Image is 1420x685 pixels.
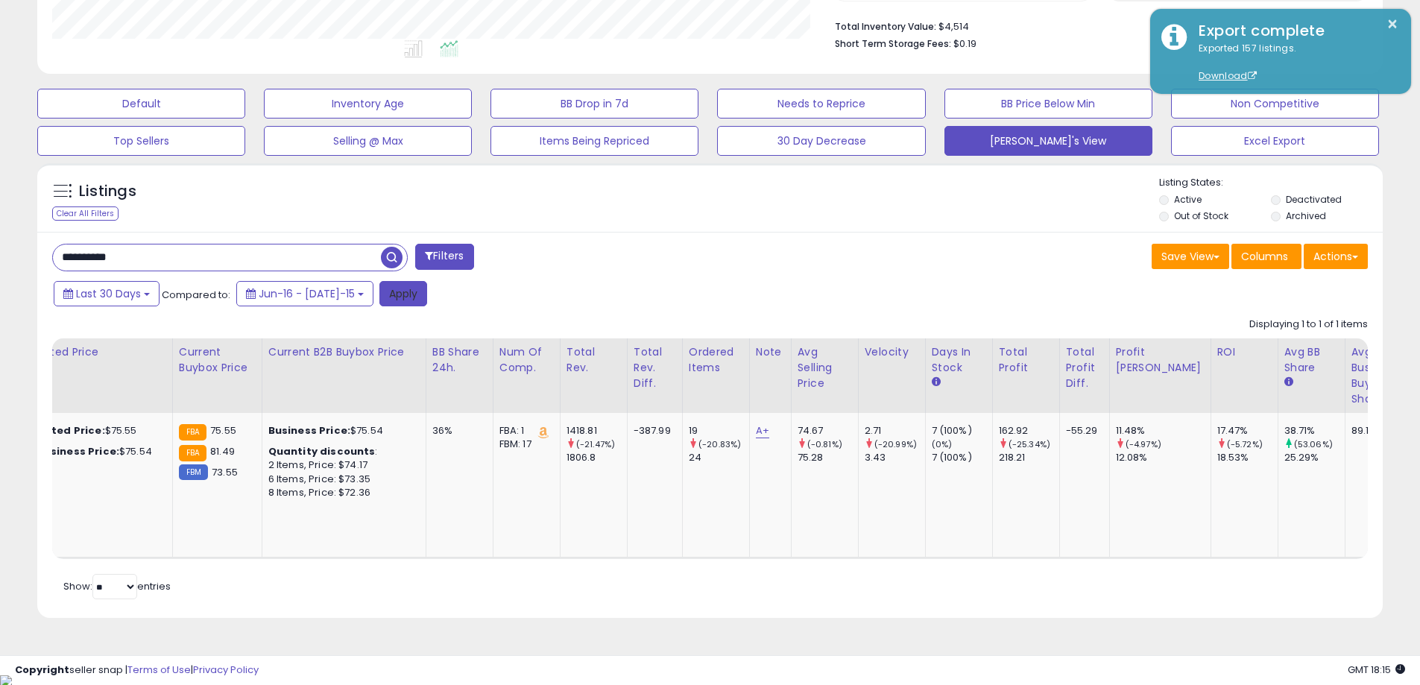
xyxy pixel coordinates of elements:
[212,465,238,479] span: 73.55
[1227,438,1263,450] small: (-5.72%)
[865,451,925,464] div: 3.43
[1294,438,1333,450] small: (53.06%)
[268,344,420,360] div: Current B2B Buybox Price
[268,486,414,499] div: 8 Items, Price: $72.36
[179,344,256,376] div: Current Buybox Price
[567,424,627,438] div: 1418.81
[1284,376,1293,389] small: Avg BB Share.
[432,344,487,376] div: BB Share 24h.
[798,451,858,464] div: 75.28
[264,89,472,119] button: Inventory Age
[932,424,992,438] div: 7 (100%)
[52,206,119,221] div: Clear All Filters
[953,37,976,51] span: $0.19
[1174,193,1202,206] label: Active
[499,438,549,451] div: FBM: 17
[932,451,992,464] div: 7 (100%)
[415,244,473,270] button: Filters
[37,445,161,458] div: $75.54
[432,424,482,438] div: 36%
[259,286,355,301] span: Jun-16 - [DATE]-15
[1174,209,1228,222] label: Out of Stock
[1116,451,1211,464] div: 12.08%
[567,344,621,376] div: Total Rev.
[15,663,69,677] strong: Copyright
[37,89,245,119] button: Default
[717,89,925,119] button: Needs to Reprice
[717,126,925,156] button: 30 Day Decrease
[1171,89,1379,119] button: Non Competitive
[1217,344,1272,360] div: ROI
[999,424,1059,438] div: 162.92
[698,438,741,450] small: (-20.83%)
[1116,424,1211,438] div: 11.48%
[37,423,105,438] b: Listed Price:
[210,423,236,438] span: 75.55
[1009,438,1050,450] small: (-25.34%)
[499,344,554,376] div: Num of Comp.
[236,281,373,306] button: Jun-16 - [DATE]-15
[268,445,414,458] div: :
[1348,663,1405,677] span: 2025-08-15 18:15 GMT
[1284,424,1345,438] div: 38.71%
[54,281,160,306] button: Last 30 Days
[63,579,171,593] span: Show: entries
[874,438,917,450] small: (-20.99%)
[127,663,191,677] a: Terms of Use
[634,424,671,438] div: -387.99
[932,344,986,376] div: Days In Stock
[179,464,208,480] small: FBM
[835,16,1357,34] li: $4,514
[268,423,350,438] b: Business Price:
[835,20,936,33] b: Total Inventory Value:
[932,376,941,389] small: Days In Stock.
[944,126,1152,156] button: [PERSON_NAME]'s View
[1231,244,1301,269] button: Columns
[193,663,259,677] a: Privacy Policy
[756,344,785,360] div: Note
[37,424,161,438] div: $75.55
[15,663,259,678] div: seller snap | |
[179,445,206,461] small: FBA
[162,288,230,302] span: Compared to:
[1217,424,1278,438] div: 17.47%
[932,438,953,450] small: (0%)
[576,438,615,450] small: (-21.47%)
[1152,244,1229,269] button: Save View
[379,281,427,306] button: Apply
[689,424,749,438] div: 19
[798,424,858,438] div: 74.67
[268,473,414,486] div: 6 Items, Price: $73.35
[999,344,1053,376] div: Total Profit
[1241,249,1288,264] span: Columns
[179,424,206,441] small: FBA
[210,444,235,458] span: 81.49
[1386,15,1398,34] button: ×
[1304,244,1368,269] button: Actions
[1126,438,1161,450] small: (-4.97%)
[1284,344,1339,376] div: Avg BB Share
[1199,69,1257,82] a: Download
[1286,209,1326,222] label: Archived
[689,344,743,376] div: Ordered Items
[268,424,414,438] div: $75.54
[268,458,414,472] div: 2 Items, Price: $74.17
[689,451,749,464] div: 24
[999,451,1059,464] div: 218.21
[807,438,842,450] small: (-0.81%)
[835,37,951,50] b: Short Term Storage Fees:
[1351,344,1406,407] div: Avg. Business Buybox Share
[37,126,245,156] button: Top Sellers
[1066,424,1098,438] div: -55.29
[37,344,166,360] div: Listed Price
[1171,126,1379,156] button: Excel Export
[567,451,627,464] div: 1806.8
[1159,176,1383,190] p: Listing States:
[1284,451,1345,464] div: 25.29%
[756,423,769,438] a: A+
[798,344,852,391] div: Avg Selling Price
[944,89,1152,119] button: BB Price Below Min
[264,126,472,156] button: Selling @ Max
[1351,424,1401,438] div: 89.14%
[499,424,549,438] div: FBA: 1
